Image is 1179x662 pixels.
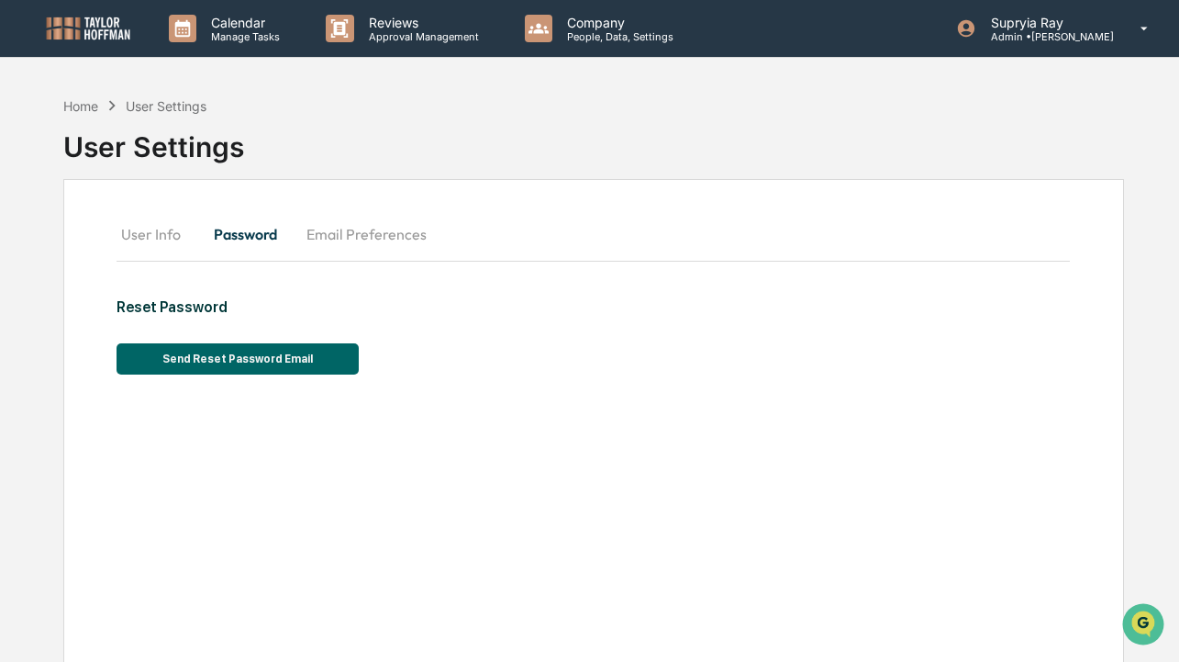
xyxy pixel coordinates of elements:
div: User Settings [126,98,206,114]
div: Start new chat [62,140,301,159]
div: Home [63,98,98,114]
img: 1746055101610-c473b297-6a78-478c-a979-82029cc54cd1 [18,140,51,174]
span: Preclearance [37,231,118,250]
p: People, Data, Settings [552,30,683,43]
div: 🗄️ [133,233,148,248]
div: 🔎 [18,268,33,283]
p: Calendar [196,15,289,30]
p: Approval Management [354,30,488,43]
div: secondary tabs example [117,212,1070,256]
div: We're offline, we'll be back soon [62,159,239,174]
div: 🖐️ [18,233,33,248]
p: Supryia Ray [976,15,1114,30]
p: Admin • [PERSON_NAME] [976,30,1114,43]
p: How can we help? [18,39,334,68]
p: Manage Tasks [196,30,289,43]
div: User Settings [63,116,244,163]
button: Send Reset Password Email [117,343,359,375]
a: Powered byPylon [129,310,222,325]
button: Email Preferences [292,212,441,256]
iframe: Open customer support [1120,601,1170,651]
button: Start new chat [312,146,334,168]
button: Password [199,212,292,256]
p: Reviews [354,15,488,30]
a: 🗄️Attestations [126,224,235,257]
p: Company [552,15,683,30]
span: Data Lookup [37,266,116,285]
span: Attestations [151,231,228,250]
span: Pylon [183,311,222,325]
img: logo [44,15,132,41]
div: Reset Password [117,298,879,316]
button: User Info [117,212,199,256]
a: 🖐️Preclearance [11,224,126,257]
a: 🔎Data Lookup [11,259,123,292]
